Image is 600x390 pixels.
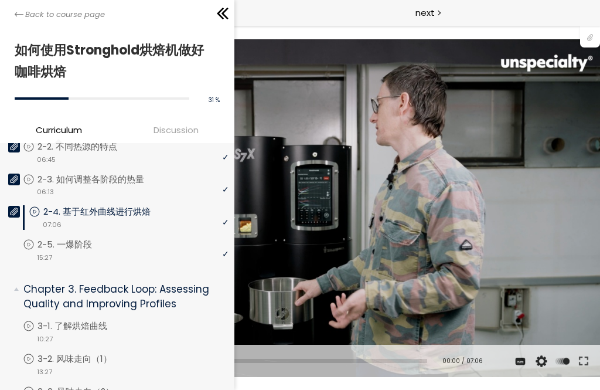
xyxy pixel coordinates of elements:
p: 3-1. 了解烘焙曲线 [37,320,131,333]
span: 10:27 [37,334,53,344]
button: Play back rate [554,319,571,352]
p: 2-3. 如何调整各阶段的热量 [37,173,168,186]
p: 2-2. 不同热源的特点 [37,140,141,153]
div: 00:00 / 07:06 [438,331,483,340]
button: Video quality [533,319,550,352]
p: 2-5. 一爆阶段 [37,238,115,251]
h1: 如何使用Stronghold烘焙机做好咖啡烘焙 [15,39,214,83]
div: Change playback rate [552,319,573,352]
span: 07:06 [43,220,62,230]
p: 2-4. 基于红外曲线进行烘焙 [43,205,174,218]
span: 31 % [209,96,220,104]
a: Back to course page [15,9,105,21]
span: 06:45 [37,155,56,165]
span: 15:27 [37,253,52,263]
div: See available captions [510,319,531,352]
p: Chapter 3. Feedback Loop: Assessing Quality and Improving Profiles [23,282,220,311]
span: 06:13 [37,187,54,197]
span: Back to course page [25,9,105,21]
span: next [415,6,435,19]
span: Discussion [120,123,231,137]
span: Curriculum [36,123,82,137]
button: Subtitles and Transcript [512,319,529,352]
